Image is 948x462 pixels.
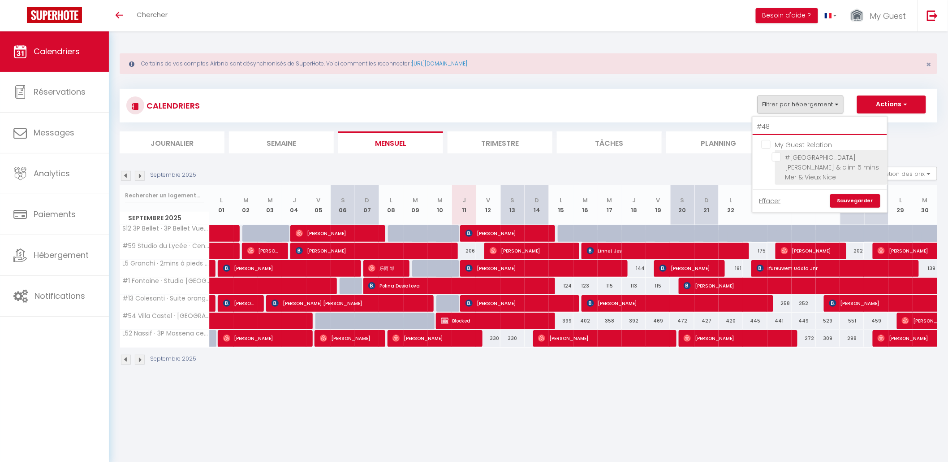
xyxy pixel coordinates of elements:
span: Réservations [34,86,86,97]
div: 472 [670,313,694,329]
div: 469 [646,313,670,329]
button: Gestion des prix [870,167,937,180]
div: 175 [743,243,767,259]
li: Tâches [557,131,662,153]
span: Chercher [137,10,168,19]
div: 358 [598,313,622,329]
div: Filtrer par hébergement [752,116,888,213]
abbr: M [413,196,418,205]
abbr: S [511,196,515,205]
span: [PERSON_NAME] [659,260,716,277]
abbr: S [681,196,685,205]
div: 309 [816,330,840,347]
abbr: L [730,196,733,205]
span: Calendriers [34,46,80,57]
div: 449 [792,313,816,329]
th: 19 [646,185,670,225]
li: Trimestre [448,131,552,153]
div: 445 [743,313,767,329]
abbr: M [922,196,928,205]
div: 202 [840,243,864,259]
span: #[GEOGRAPHIC_DATA][PERSON_NAME] & clim 5 mins Mer & Vieux Nice [785,153,879,182]
input: Rechercher un logement... [753,119,887,135]
div: 551 [840,313,864,329]
li: Planning [666,131,771,153]
li: Journalier [120,131,224,153]
span: Messages [34,127,74,138]
th: 07 [355,185,379,225]
th: 23 [743,185,767,225]
div: 420 [719,313,743,329]
span: Septembre 2025 [120,212,209,225]
li: Mensuel [338,131,443,153]
th: 09 [404,185,428,225]
div: 144 [622,260,646,277]
abbr: L [560,196,563,205]
div: 427 [694,313,719,329]
span: 乐雨 邹 [368,260,401,277]
abbr: J [462,196,466,205]
span: #13 Colesanti · Suite orange Balcon vue Mer clim wifi 3mins plage [121,295,211,302]
span: [PERSON_NAME] [223,330,304,347]
th: 21 [694,185,719,225]
div: 272 [792,330,816,347]
abbr: S [341,196,345,205]
th: 02 [234,185,258,225]
th: 11 [452,185,476,225]
abbr: D [704,196,709,205]
th: 08 [379,185,403,225]
abbr: M [437,196,443,205]
th: 15 [549,185,573,225]
iframe: Chat [910,422,941,455]
th: 06 [331,185,355,225]
div: 124 [549,278,573,294]
span: #59 Studio du Lycée · Central balcon à 5mins Vieux Nice & Mer Clim WIFI [121,243,211,249]
span: [PERSON_NAME] [247,242,280,259]
div: 330 [500,330,525,347]
div: 115 [598,278,622,294]
div: 298 [840,330,864,347]
th: 13 [500,185,525,225]
abbr: L [220,196,223,205]
abbr: D [365,196,369,205]
p: Septembre 2025 [150,171,196,179]
div: 206 [452,243,476,259]
div: 113 [622,278,646,294]
abbr: L [900,196,902,205]
span: × [926,59,931,70]
div: 139 [913,260,937,277]
abbr: M [243,196,249,205]
button: Actions [857,96,926,113]
a: Effacer [759,196,781,206]
abbr: V [487,196,491,205]
span: S12 3P Bellet · 3P Bellet VueMer et montagne/Parking,Terrasse&CLIM [121,225,211,232]
div: 392 [622,313,646,329]
span: [PERSON_NAME] [PERSON_NAME] [271,295,425,312]
button: Ouvrir le widget de chat LiveChat [7,4,34,31]
span: Blocked [441,312,546,329]
th: 30 [913,185,937,225]
span: [PERSON_NAME] [223,260,352,277]
span: [PERSON_NAME] [465,225,546,242]
th: 01 [210,185,234,225]
div: 191 [719,260,743,277]
span: Linnet Jes [587,242,740,259]
span: #1 Fontaine · Studio [GEOGRAPHIC_DATA]- WIFI [121,278,211,284]
div: 529 [816,313,840,329]
img: logout [927,10,938,21]
span: Polina Desiatova [368,277,546,294]
abbr: L [390,196,393,205]
span: [PERSON_NAME] [223,295,255,312]
div: 123 [573,278,598,294]
th: 12 [476,185,500,225]
abbr: V [317,196,321,205]
th: 17 [598,185,622,225]
p: Septembre 2025 [150,355,196,363]
th: 03 [258,185,282,225]
div: 399 [549,313,573,329]
button: Besoin d'aide ? [756,8,818,23]
span: [PERSON_NAME] [538,330,667,347]
div: 330 [476,330,500,347]
div: 258 [767,295,792,312]
th: 04 [282,185,306,225]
